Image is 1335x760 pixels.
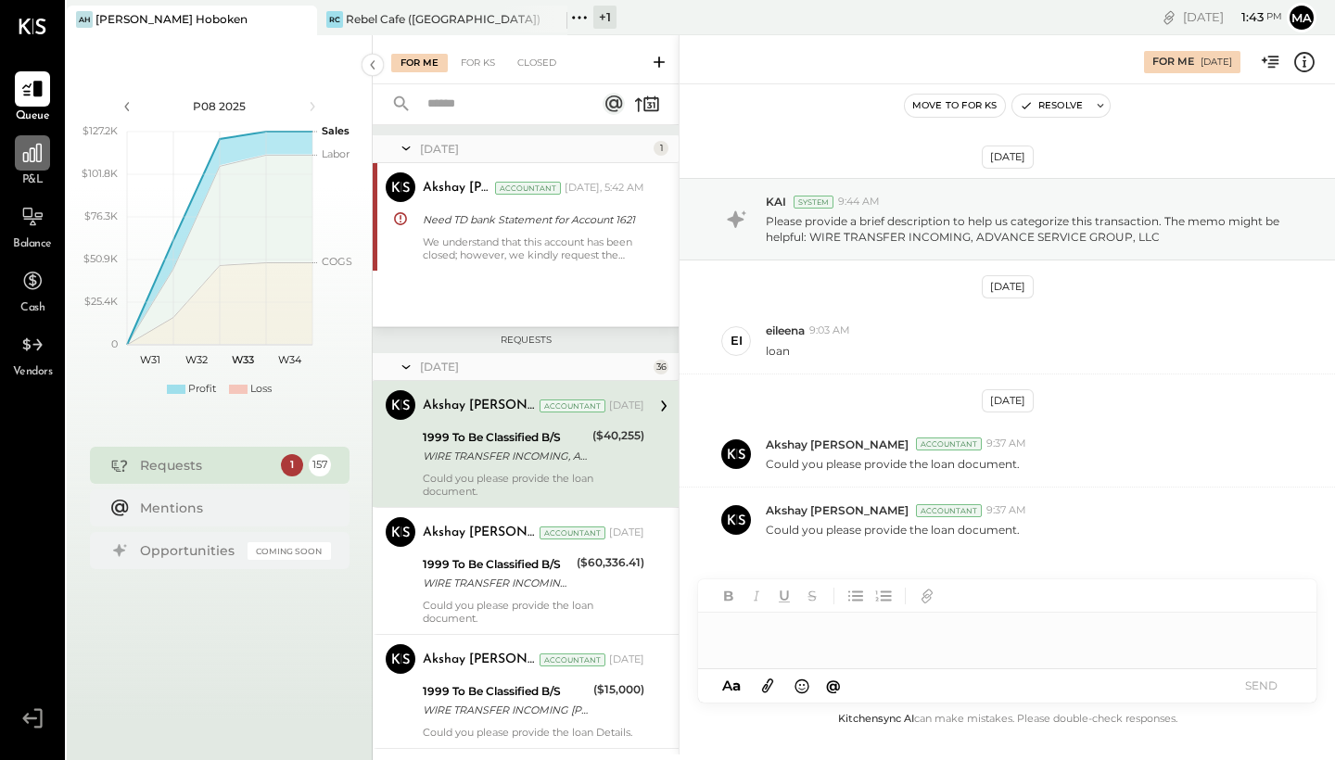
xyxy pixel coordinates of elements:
[1,199,64,253] a: Balance
[766,522,1020,538] p: Could you please provide the loan document.
[423,651,536,669] div: Akshay [PERSON_NAME]
[13,364,53,381] span: Vendors
[766,456,1020,472] p: Could you please provide the loan document.
[83,124,118,137] text: $127.2K
[609,399,644,413] div: [DATE]
[420,359,649,374] div: [DATE]
[309,454,331,476] div: 157
[140,499,322,517] div: Mentions
[982,146,1034,169] div: [DATE]
[654,360,668,374] div: 36
[76,11,93,28] div: AH
[982,389,1034,412] div: [DATE]
[248,542,331,560] div: Coming Soon
[185,353,208,366] text: W32
[495,182,561,195] div: Accountant
[1183,8,1282,26] div: [DATE]
[766,323,805,338] span: eileena
[140,541,238,560] div: Opportunities
[844,584,868,608] button: Unordered List
[593,6,617,29] div: + 1
[322,147,350,160] text: Labor
[391,54,448,72] div: For Me
[423,574,571,592] div: WIRE TRANSFER INCOMING ADVANCE SERVICE GROUP LLC
[916,437,982,450] div: Accountant
[717,584,741,608] button: Bold
[423,472,644,498] div: Could you please provide the loan document.
[277,353,301,366] text: W34
[986,503,1026,518] span: 9:37 AM
[766,502,909,518] span: Akshay [PERSON_NAME]
[95,11,248,27] div: [PERSON_NAME] Hoboken
[982,275,1034,298] div: [DATE]
[111,337,118,350] text: 0
[654,141,668,156] div: 1
[13,236,52,253] span: Balance
[766,194,786,209] span: KAI
[84,295,118,308] text: $25.4K
[1,263,64,317] a: Cash
[766,437,909,452] span: Akshay [PERSON_NAME]
[423,701,588,719] div: WIRE TRANSFER INCOMING [PERSON_NAME]
[423,682,588,701] div: 1999 To Be Classified B/S
[1,135,64,189] a: P&L
[508,54,566,72] div: Closed
[423,428,587,447] div: 1999 To Be Classified B/S
[423,599,644,625] div: Could you please provide the loan document.
[905,95,1005,117] button: Move to for ks
[423,726,644,739] div: Could you please provide the loan Details.
[188,382,216,397] div: Profit
[916,504,982,517] div: Accountant
[22,172,44,189] span: P&L
[1152,55,1194,70] div: For Me
[1160,7,1178,27] div: copy link
[732,677,741,694] span: a
[540,526,605,539] div: Accountant
[84,209,118,222] text: $76.3K
[326,11,343,28] div: RC
[540,653,605,666] div: Accountant
[423,179,491,197] div: Akshay [PERSON_NAME]
[609,526,644,540] div: [DATE]
[1287,3,1316,32] button: ma
[322,124,350,137] text: Sales
[986,437,1026,451] span: 9:37 AM
[346,11,540,27] div: Rebel Cafe ([GEOGRAPHIC_DATA])
[82,167,118,180] text: $101.8K
[16,108,50,125] span: Queue
[423,555,571,574] div: 1999 To Be Classified B/S
[800,584,824,608] button: Strikethrough
[826,677,841,694] span: @
[766,213,1292,245] p: Please provide a brief description to help us categorize this transaction. The memo might be help...
[744,584,769,608] button: Italic
[915,584,939,608] button: Add URL
[540,399,605,412] div: Accountant
[731,332,743,349] div: ei
[420,141,649,157] div: [DATE]
[423,210,639,229] div: Need TD bank Statement for Account 1621
[577,553,644,572] div: ($60,336.41)
[141,98,299,114] div: P08 2025
[83,252,118,265] text: $50.9K
[766,343,790,359] p: loan
[871,584,896,608] button: Ordered List
[20,300,44,317] span: Cash
[593,680,644,699] div: ($15,000)
[1,327,64,381] a: Vendors
[250,382,272,397] div: Loss
[609,652,644,667] div: [DATE]
[382,334,669,347] div: Requests
[281,454,303,476] div: 1
[232,353,254,366] text: W33
[322,255,352,268] text: COGS
[423,397,536,415] div: Akshay [PERSON_NAME]
[451,54,504,72] div: For KS
[592,426,644,445] div: ($40,255)
[423,235,644,261] div: We understand that this account has been closed; however, we kindly request the bank statement fo...
[1224,673,1298,698] button: SEND
[140,456,272,475] div: Requests
[772,584,796,608] button: Underline
[423,524,536,542] div: Akshay [PERSON_NAME]
[423,447,587,465] div: WIRE TRANSFER INCOMING, ADVANCE SERVICE GROUP, LLC
[820,674,846,697] button: @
